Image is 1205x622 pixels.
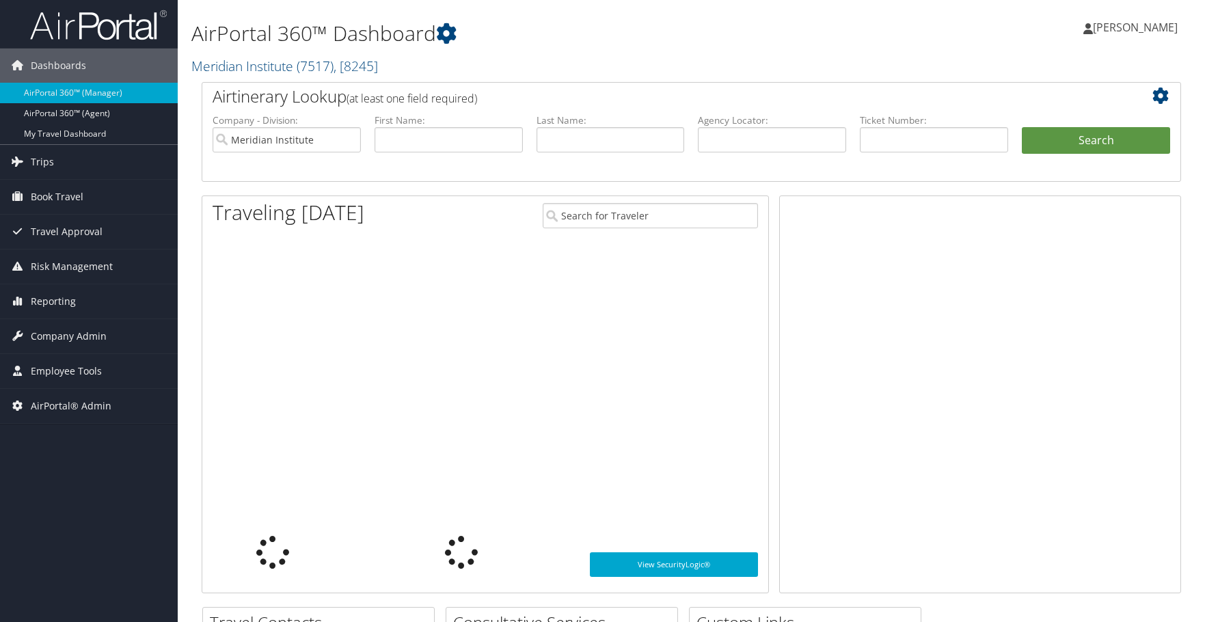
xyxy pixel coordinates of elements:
h1: AirPortal 360™ Dashboard [191,19,858,48]
span: Employee Tools [31,354,102,388]
a: Meridian Institute [191,57,378,75]
span: Reporting [31,284,76,319]
h2: Airtinerary Lookup [213,85,1089,108]
span: Dashboards [31,49,86,83]
span: , [ 8245 ] [334,57,378,75]
label: Last Name: [537,113,685,127]
span: Trips [31,145,54,179]
span: Risk Management [31,249,113,284]
span: Company Admin [31,319,107,353]
button: Search [1022,127,1170,154]
h1: Traveling [DATE] [213,198,364,227]
a: [PERSON_NAME] [1083,7,1191,48]
label: Ticket Number: [860,113,1008,127]
input: Search for Traveler [543,203,758,228]
label: Agency Locator: [698,113,846,127]
label: Company - Division: [213,113,361,127]
img: airportal-logo.png [30,9,167,41]
span: Book Travel [31,180,83,214]
span: Travel Approval [31,215,103,249]
span: (at least one field required) [347,91,477,106]
span: [PERSON_NAME] [1093,20,1178,35]
a: View SecurityLogic® [590,552,758,577]
label: First Name: [375,113,523,127]
span: ( 7517 ) [297,57,334,75]
span: AirPortal® Admin [31,389,111,423]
